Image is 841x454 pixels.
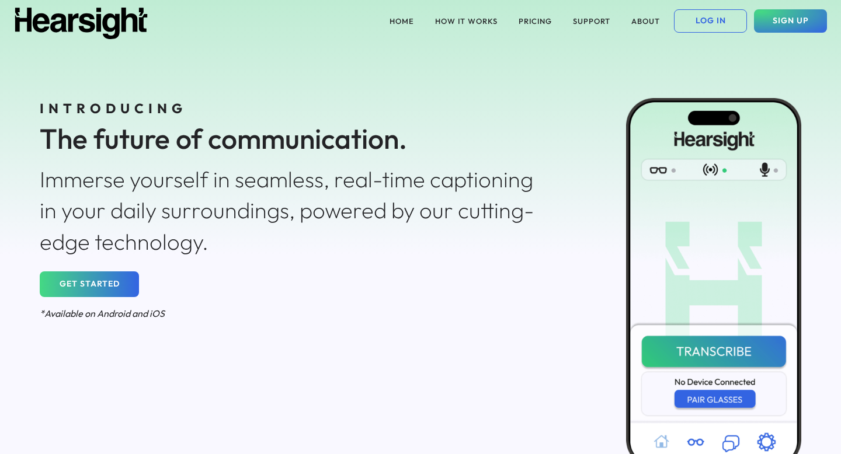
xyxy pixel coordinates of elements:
[383,9,421,33] button: HOME
[674,9,747,33] button: LOG IN
[566,9,617,33] button: SUPPORT
[40,271,139,297] button: GET STARTED
[40,119,547,158] div: The future of communication.
[624,9,667,33] button: ABOUT
[754,9,827,33] button: SIGN UP
[428,9,505,33] button: HOW IT WORKS
[14,8,148,39] img: Hearsight logo
[40,307,547,320] div: *Available on Android and iOS
[40,99,547,118] div: INTRODUCING
[512,9,559,33] button: PRICING
[40,164,547,257] div: Immerse yourself in seamless, real-time captioning in your daily surroundings, powered by our cut...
